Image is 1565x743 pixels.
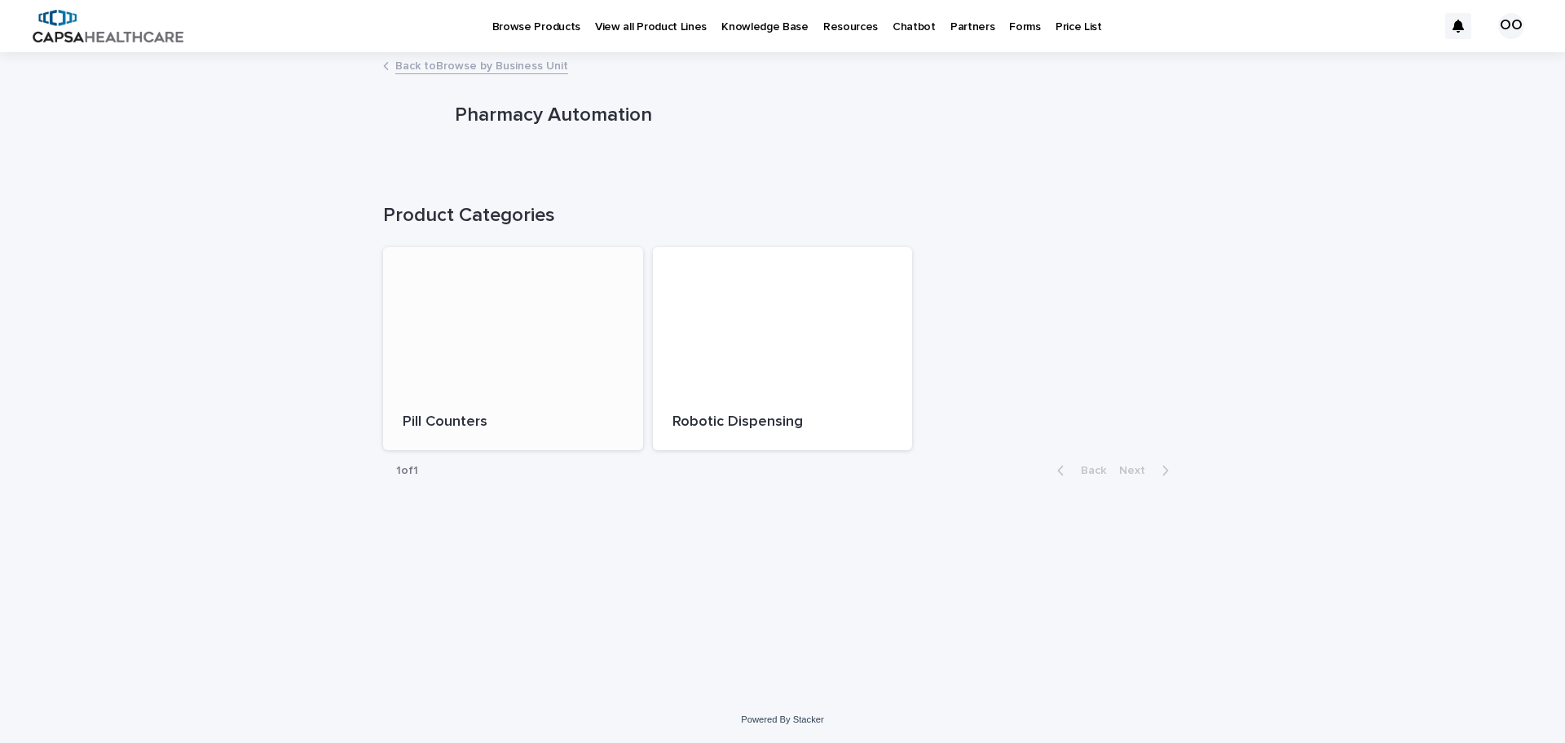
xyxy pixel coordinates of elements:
[653,247,913,451] a: Robotic Dispensing
[1044,463,1113,478] button: Back
[33,10,183,42] img: B5p4sRfuTuC72oLToeu7
[1119,465,1155,476] span: Next
[1498,13,1524,39] div: OO
[455,104,1175,127] p: Pharmacy Automation
[1071,465,1106,476] span: Back
[395,55,568,74] a: Back toBrowse by Business Unit
[383,204,1182,228] h1: Product Categories
[1113,463,1182,478] button: Next
[403,414,624,431] p: Pill Counters
[672,414,893,431] p: Robotic Dispensing
[741,714,823,724] a: Powered By Stacker
[383,247,643,451] a: Pill Counters
[383,451,431,491] p: 1 of 1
